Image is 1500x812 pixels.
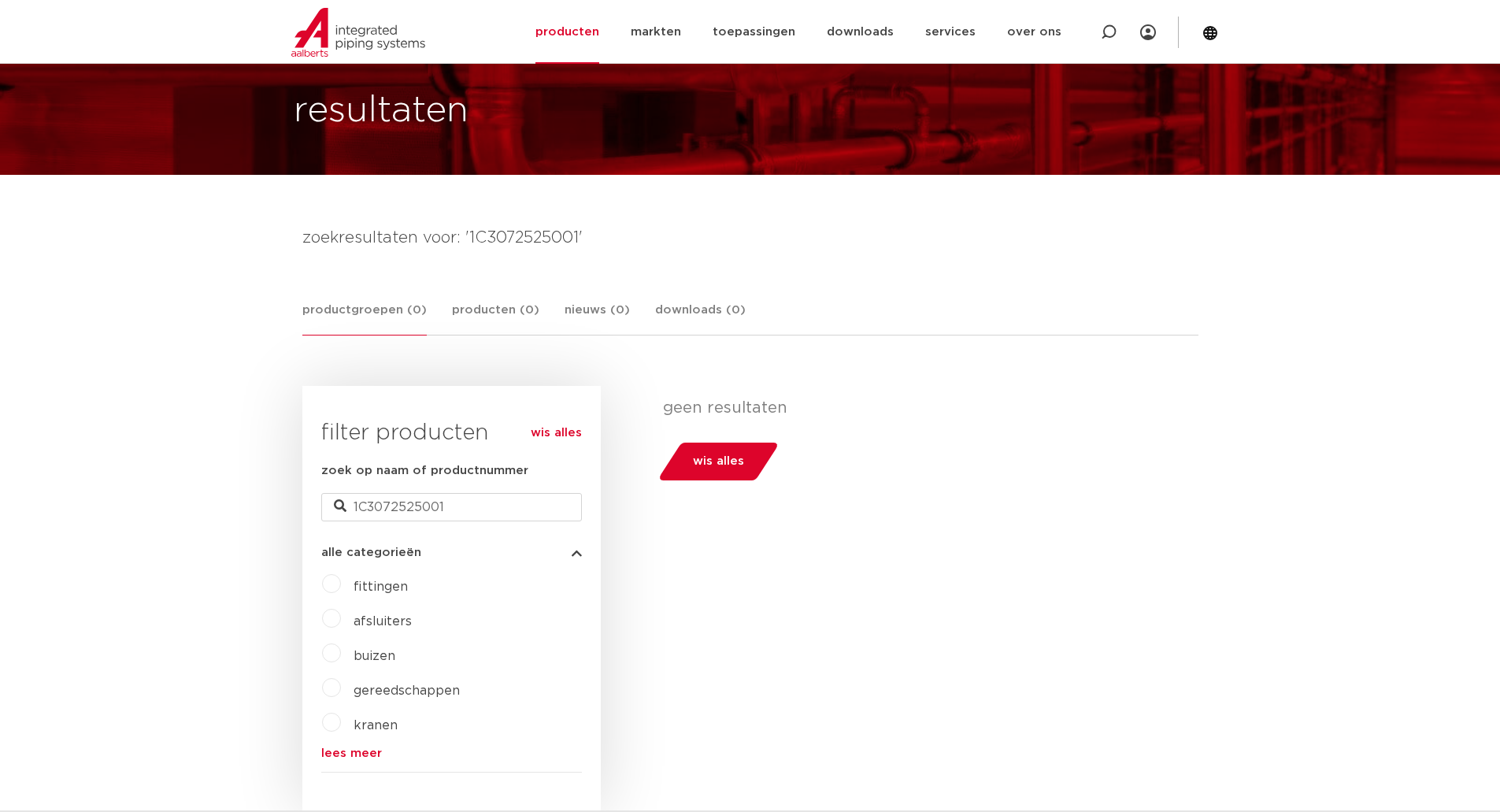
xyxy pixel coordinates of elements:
[321,417,582,449] h3: filter producten
[321,493,582,521] input: zoeken
[321,547,421,558] span: alle categorieën
[354,615,412,628] a: afsluiters
[321,462,528,480] label: zoek op naam of productnummer
[354,650,395,662] a: buizen
[663,399,1187,417] p: geen resultaten
[354,684,460,697] a: gereedschappen
[302,301,427,336] a: productgroepen (0)
[354,719,398,732] a: kranen
[693,449,744,474] span: wis alles
[452,301,539,335] a: producten (0)
[321,747,582,759] a: lees meer
[321,547,582,558] button: alle categorieën
[655,301,746,335] a: downloads (0)
[302,225,1198,250] h4: zoekresultaten voor: '1C3072525001'
[565,301,630,335] a: nieuws (0)
[531,424,582,443] a: wis alles
[354,580,408,593] a: fittingen
[294,86,469,136] h1: resultaten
